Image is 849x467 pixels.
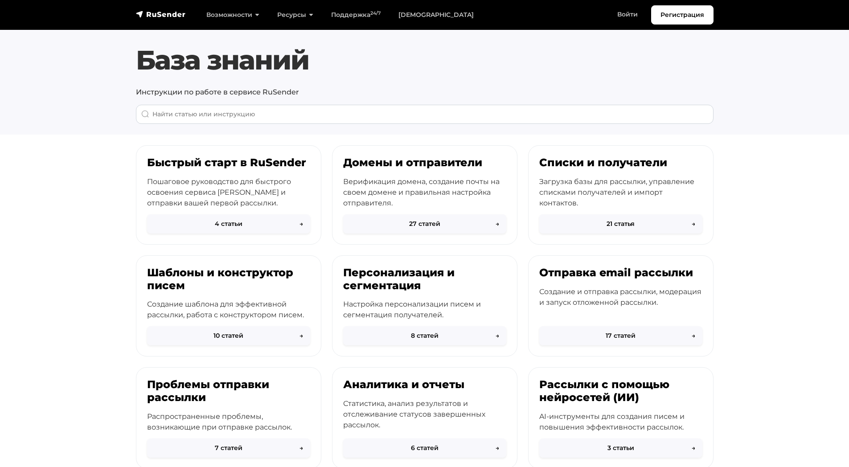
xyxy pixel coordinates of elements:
[147,438,310,458] button: 7 статей→
[496,331,499,340] span: →
[539,266,702,279] h3: Отправка email рассылки
[147,299,310,320] p: Создание шаблона для эффективной рассылки, работа с конструктором писем.
[299,219,303,229] span: →
[692,443,695,453] span: →
[528,255,714,357] a: Отправка email рассылки Создание и отправка рассылки, модерация и запуск отложенной рассылки. 17 ...
[136,145,321,245] a: Быстрый старт в RuSender Пошаговое руководство для быстрого освоения сервиса [PERSON_NAME] и отпр...
[147,266,310,292] h3: Шаблоны и конструктор писем
[343,176,506,209] p: Верификация домена, создание почты на своем домене и правильная настройка отправителя.
[496,219,499,229] span: →
[539,214,702,233] button: 21 статья→
[197,6,268,24] a: Возможности
[332,255,517,357] a: Персонализация и сегментация Настройка персонализации писем и сегментация получателей. 8 статей→
[268,6,322,24] a: Ресурсы
[608,5,647,24] a: Войти
[343,266,506,292] h3: Персонализация и сегментация
[141,110,149,118] img: Поиск
[539,326,702,345] button: 17 статей→
[136,87,714,98] p: Инструкции по работе в сервисе RuSender
[539,438,702,458] button: 3 статьи→
[528,145,714,245] a: Списки и получатели Загрузка базы для рассылки, управление списками получателей и импорт контакто...
[136,44,714,76] h1: База знаний
[496,443,499,453] span: →
[136,10,186,19] img: RuSender
[322,6,390,24] a: Поддержка24/7
[692,219,695,229] span: →
[539,378,702,404] h3: Рассылки с помощью нейросетей (ИИ)
[147,176,310,209] p: Пошаговое руководство для быстрого освоения сервиса [PERSON_NAME] и отправки вашей первой рассылки.
[147,156,310,169] h3: Быстрый старт в RuSender
[343,299,506,320] p: Настройка персонализации писем и сегментация получателей.
[147,378,310,404] h3: Проблемы отправки рассылки
[343,214,506,233] button: 27 статей→
[651,5,714,25] a: Регистрация
[390,6,483,24] a: [DEMOGRAPHIC_DATA]
[539,287,702,308] p: Создание и отправка рассылки, модерация и запуск отложенной рассылки.
[147,411,310,433] p: Распространенные проблемы, возникающие при отправке рассылок.
[370,10,381,16] sup: 24/7
[136,255,321,357] a: Шаблоны и конструктор писем Создание шаблона для эффективной рассылки, работа с конструктором пис...
[539,156,702,169] h3: Списки и получатели
[539,411,702,433] p: AI-инструменты для создания писем и повышения эффективности рассылок.
[343,378,506,391] h3: Аналитика и отчеты
[343,398,506,430] p: Статистика, анализ результатов и отслеживание статусов завершенных рассылок.
[539,176,702,209] p: Загрузка базы для рассылки, управление списками получателей и импорт контактов.
[343,156,506,169] h3: Домены и отправители
[343,326,506,345] button: 8 статей→
[147,214,310,233] button: 4 статьи→
[147,326,310,345] button: 10 статей→
[332,145,517,245] a: Домены и отправители Верификация домена, создание почты на своем домене и правильная настройка от...
[136,105,714,124] input: When autocomplete results are available use up and down arrows to review and enter to go to the d...
[299,331,303,340] span: →
[692,331,695,340] span: →
[343,438,506,458] button: 6 статей→
[299,443,303,453] span: →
